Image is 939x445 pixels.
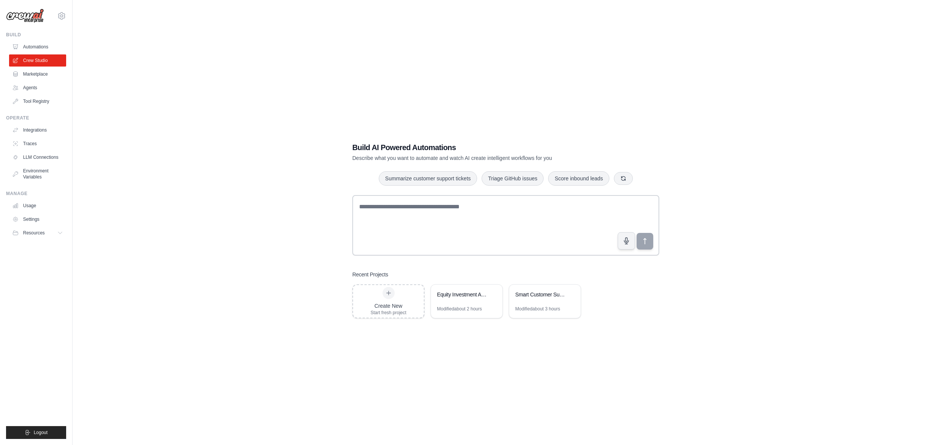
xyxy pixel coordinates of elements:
a: Traces [9,138,66,150]
h3: Recent Projects [352,271,388,278]
img: Logo [6,9,44,23]
div: Operate [6,115,66,121]
div: Start fresh project [370,310,406,316]
span: Logout [34,429,48,436]
div: Create New [370,302,406,310]
button: Click to speak your automation idea [618,232,635,250]
div: Equity Investment Analysis Crew [437,291,489,298]
h1: Build AI Powered Automations [352,142,606,153]
a: Integrations [9,124,66,136]
button: Resources [9,227,66,239]
a: Environment Variables [9,165,66,183]
span: Resources [23,230,45,236]
div: Modified about 2 hours [437,306,482,312]
div: Manage [6,191,66,197]
button: Summarize customer support tickets [379,171,477,186]
div: Modified about 3 hours [515,306,560,312]
a: Settings [9,213,66,225]
button: Score inbound leads [548,171,609,186]
a: Automations [9,41,66,53]
a: Usage [9,200,66,212]
a: Crew Studio [9,54,66,67]
div: Smart Customer Support Automation [515,291,567,298]
button: Logout [6,426,66,439]
a: Tool Registry [9,95,66,107]
button: Get new suggestions [614,172,633,185]
p: Describe what you want to automate and watch AI create intelligent workflows for you [352,154,606,162]
a: Agents [9,82,66,94]
a: LLM Connections [9,151,66,163]
a: Marketplace [9,68,66,80]
div: Build [6,32,66,38]
button: Triage GitHub issues [482,171,544,186]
